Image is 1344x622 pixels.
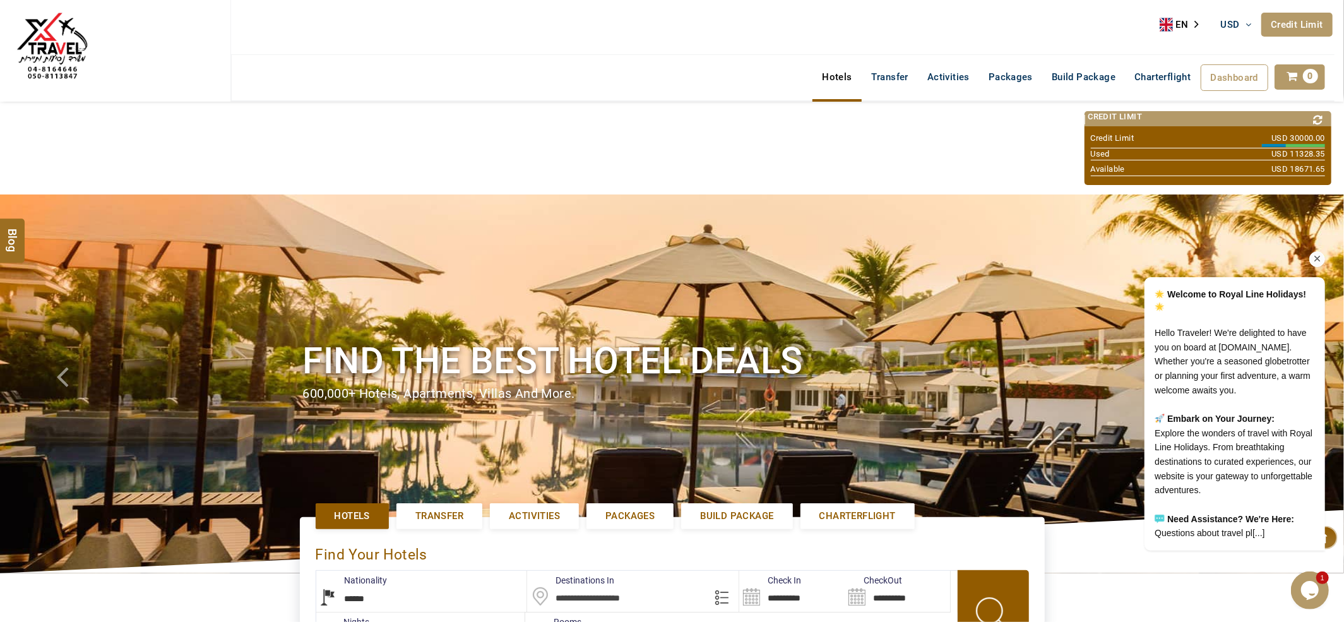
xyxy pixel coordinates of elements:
span: Used [1091,149,1110,158]
span: Credit Limit [1088,112,1143,121]
label: Destinations In [527,574,614,587]
span: USD 30000.00 [1271,133,1325,145]
span: 0 [1303,69,1318,83]
span: Build Package [700,510,773,523]
span: Charterflight [819,510,896,523]
a: Packages [979,64,1042,90]
div: 600,000+ hotels, apartments, villas and more. [303,385,1042,403]
aside: Language selected: English [1160,15,1208,34]
span: USD 11328.35 [1271,148,1325,160]
a: EN [1160,15,1208,34]
div: Find Your Hotels [316,533,1029,570]
a: Hotels [316,503,389,529]
a: Transfer [396,503,482,529]
label: Check In [739,574,801,587]
h1: Find the best hotel deals [303,337,1042,385]
span: Charterflight [1134,71,1191,83]
a: Charterflight [1125,64,1200,90]
span: Available [1091,164,1126,174]
span: Blog [4,229,21,239]
a: 0 [1275,64,1325,90]
iframe: chat widget [1104,149,1331,565]
span: Credit Limit [1091,133,1134,143]
a: Charterflight [800,503,915,529]
a: Credit Limit [1261,13,1333,37]
iframe: chat widget [1291,571,1331,609]
input: Search [845,571,950,612]
span: Dashboard [1211,72,1259,83]
span: USD [1221,19,1240,30]
img: The Royal Line Holidays [9,6,95,91]
span: Transfer [415,510,463,523]
a: Activities [490,503,579,529]
span: Packages [605,510,655,523]
a: Hotels [812,64,861,90]
label: CheckOut [845,574,902,587]
a: Activities [918,64,979,90]
span: Activities [509,510,560,523]
a: Build Package [681,503,792,529]
a: Build Package [1042,64,1125,90]
span: Hotels [335,510,370,523]
a: Transfer [862,64,918,90]
div: Language [1160,15,1208,34]
input: Search [739,571,845,612]
a: Packages [586,503,674,529]
label: Nationality [316,574,388,587]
